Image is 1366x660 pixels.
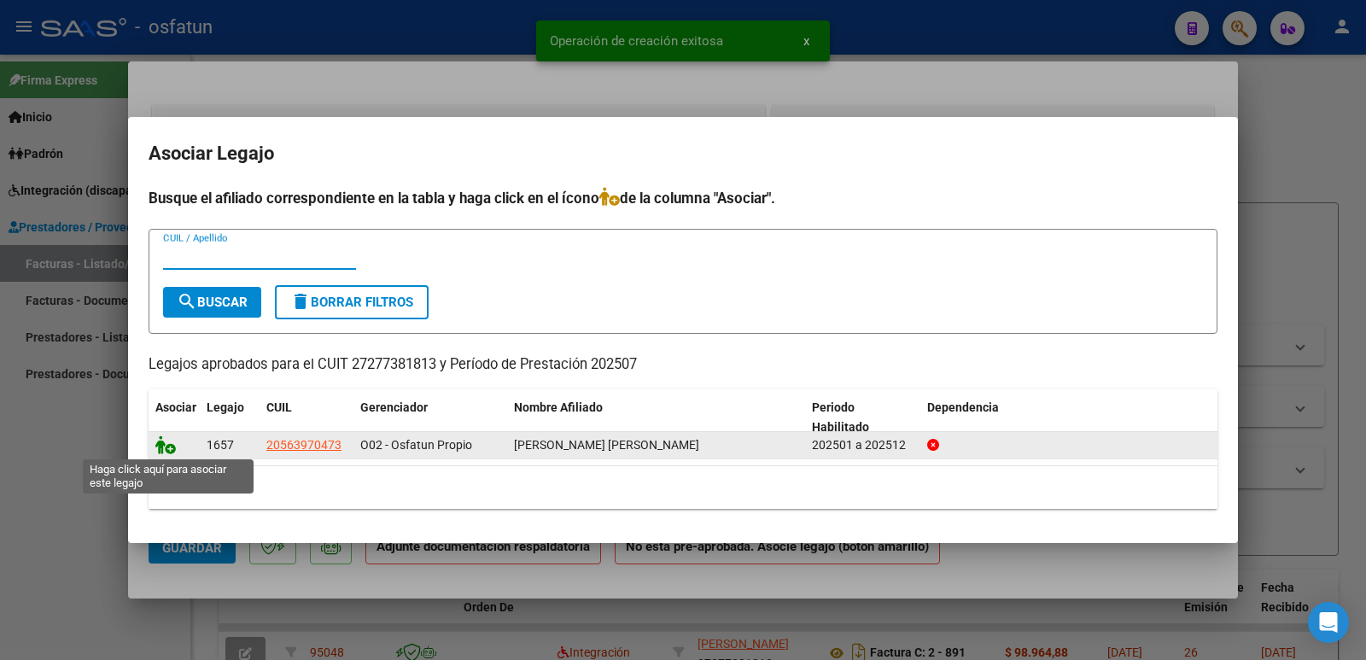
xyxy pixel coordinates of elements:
[177,295,248,310] span: Buscar
[360,400,428,414] span: Gerenciador
[260,389,353,446] datatable-header-cell: CUIL
[266,400,292,414] span: CUIL
[200,389,260,446] datatable-header-cell: Legajo
[514,400,603,414] span: Nombre Afiliado
[290,295,413,310] span: Borrar Filtros
[920,389,1218,446] datatable-header-cell: Dependencia
[207,400,244,414] span: Legajo
[149,187,1217,209] h4: Busque el afiliado correspondiente en la tabla y haga click en el ícono de la columna "Asociar".
[149,466,1217,509] div: 1 registros
[805,389,920,446] datatable-header-cell: Periodo Habilitado
[360,438,472,452] span: O02 - Osfatun Propio
[1308,602,1349,643] div: Open Intercom Messenger
[177,291,197,312] mat-icon: search
[163,287,261,318] button: Buscar
[812,435,914,455] div: 202501 a 202512
[207,438,234,452] span: 1657
[275,285,429,319] button: Borrar Filtros
[149,354,1217,376] p: Legajos aprobados para el CUIT 27277381813 y Período de Prestación 202507
[149,137,1217,170] h2: Asociar Legajo
[353,389,507,446] datatable-header-cell: Gerenciador
[514,438,699,452] span: RONDINONI JUAN MARTIN
[812,400,869,434] span: Periodo Habilitado
[266,438,341,452] span: 20563970473
[507,389,805,446] datatable-header-cell: Nombre Afiliado
[149,389,200,446] datatable-header-cell: Asociar
[290,291,311,312] mat-icon: delete
[927,400,999,414] span: Dependencia
[155,400,196,414] span: Asociar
